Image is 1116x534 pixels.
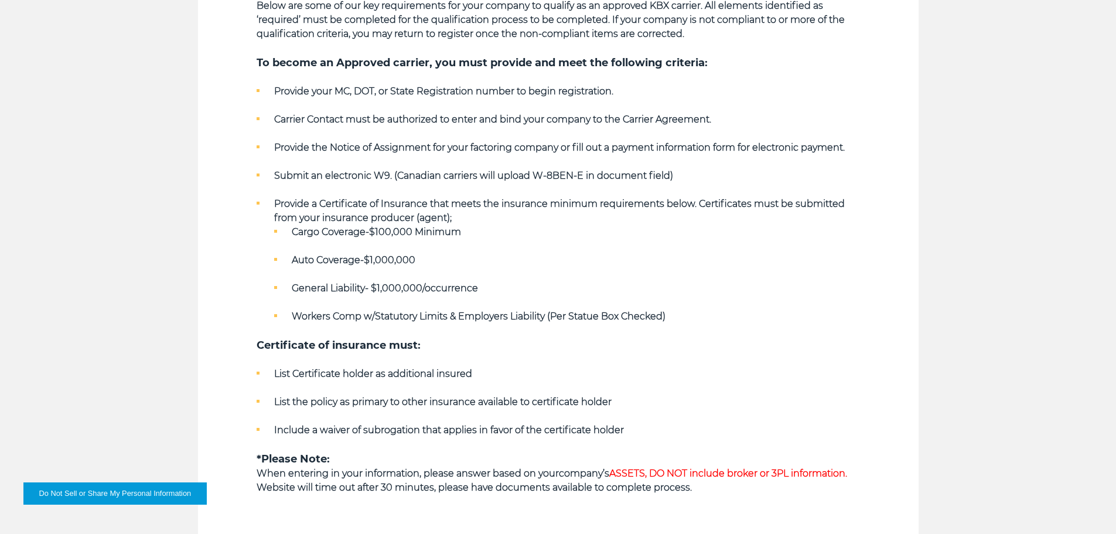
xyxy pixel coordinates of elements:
[292,254,415,266] strong: Auto Coverage-$1,000,000
[292,283,478,294] strong: General Liability- $1,000,000/occurrence
[274,424,624,436] strong: Include a waiver of subrogation that applies in favor of the certificate holder
[274,114,711,125] strong: Carrier Contact must be authorized to enter and bind your company to the Carrier Agreement.
[257,453,330,465] strong: *Please Note:
[274,198,845,223] strong: Provide a Certificate of Insurance that meets the insurance minimum requirements below. Certifica...
[257,468,559,479] strong: When entering in your information, please answer based on your
[257,339,421,352] strong: Certificate of insurance must:
[274,142,845,153] strong: Provide the Notice of Assignment for your factoring company or fill out a payment information for...
[274,368,472,379] strong: List Certificate holder as additional insured
[257,482,692,493] strong: Website will time out after 30 minutes, please have documents available to complete process.
[559,468,847,479] strong: company’s
[292,226,461,237] strong: Cargo Coverage-$100,000 Minimum
[609,468,847,479] span: ASSETS, DO NOT include broker or 3PL information.
[292,311,665,322] strong: Workers Comp w/Statutory Limits & Employers Liability (Per Statue Box Checked)
[23,482,207,505] button: Do Not Sell or Share My Personal Information
[257,55,860,70] h5: To become an Approved carrier, you must provide and meet the following criteria:
[274,170,673,181] strong: Submit an electronic W9. (Canadian carriers will upload W-8BEN-E in document field)
[274,396,612,407] strong: List the policy as primary to other insurance available to certificate holder
[274,86,613,97] strong: Provide your MC, DOT, or State Registration number to begin registration.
